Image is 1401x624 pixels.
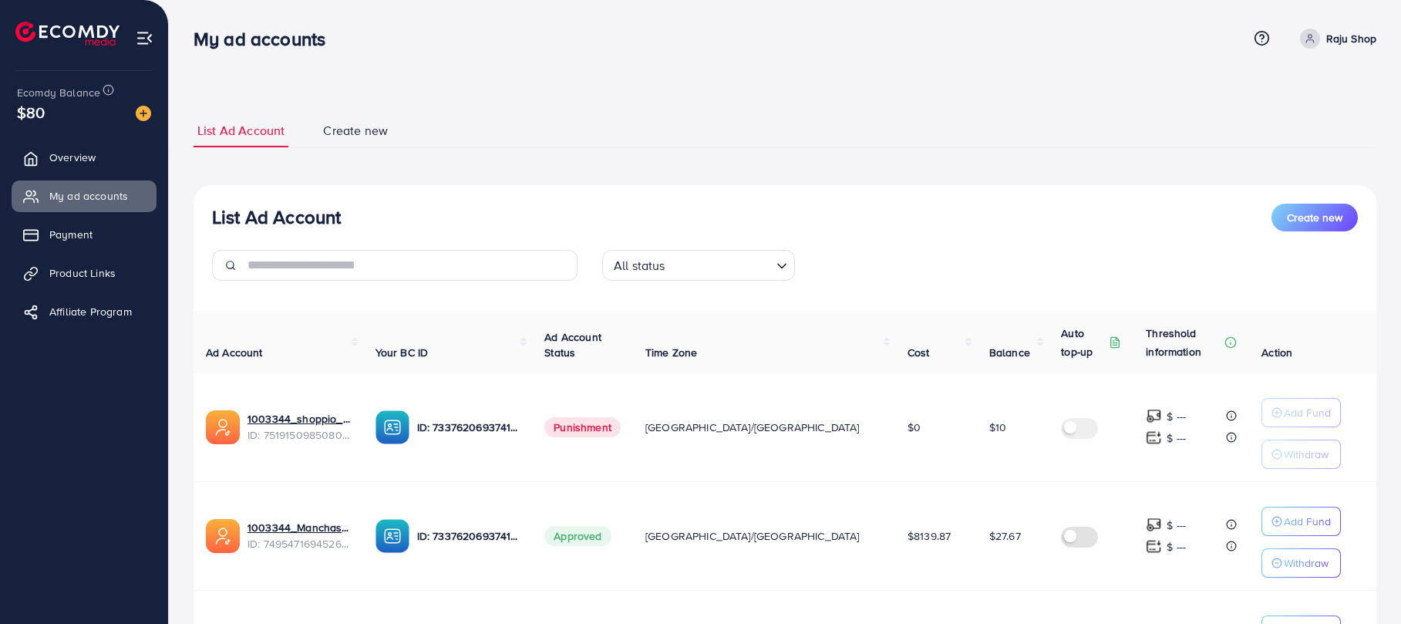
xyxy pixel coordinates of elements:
img: top-up amount [1146,517,1162,533]
span: Approved [544,526,611,546]
button: Add Fund [1261,398,1341,427]
span: List Ad Account [197,122,285,140]
span: Action [1261,345,1292,360]
span: Time Zone [645,345,697,360]
span: [GEOGRAPHIC_DATA]/[GEOGRAPHIC_DATA] [645,420,860,435]
p: Raju Shop [1326,29,1376,48]
img: logo [15,22,120,46]
span: Punishment [544,417,621,437]
p: $ --- [1167,429,1186,447]
iframe: Chat [1335,555,1389,612]
a: My ad accounts [12,180,157,211]
input: Search for option [670,251,770,277]
span: All status [611,255,669,277]
p: Threshold information [1146,324,1221,361]
span: $27.67 [989,528,1021,544]
span: ID: 7519150985080684551 [248,427,351,443]
span: [GEOGRAPHIC_DATA]/[GEOGRAPHIC_DATA] [645,528,860,544]
span: $8139.87 [908,528,951,544]
span: Ecomdy Balance [17,85,100,100]
button: Withdraw [1261,440,1341,469]
img: top-up amount [1146,538,1162,555]
a: Overview [12,142,157,173]
span: My ad accounts [49,188,128,204]
button: Withdraw [1261,548,1341,578]
img: ic-ba-acc.ded83a64.svg [376,410,409,444]
p: Withdraw [1284,554,1329,572]
div: Search for option [602,250,795,281]
p: Auto top-up [1061,324,1106,361]
img: menu [136,29,153,47]
span: Your BC ID [376,345,429,360]
span: Ad Account Status [544,329,601,360]
p: $ --- [1167,516,1186,535]
a: Raju Shop [1294,29,1376,49]
button: Create new [1271,204,1358,231]
img: ic-ba-acc.ded83a64.svg [376,519,409,553]
span: $80 [17,101,45,123]
span: Payment [49,227,93,242]
div: <span class='underline'>1003344_shoppio_1750688962312</span></br>7519150985080684551 [248,411,351,443]
img: top-up amount [1146,430,1162,446]
span: Create new [323,122,388,140]
span: $10 [989,420,1006,435]
p: ID: 7337620693741338625 [417,418,520,437]
p: Withdraw [1284,445,1329,464]
img: top-up amount [1146,408,1162,424]
span: Overview [49,150,96,165]
h3: My ad accounts [194,28,338,50]
img: ic-ads-acc.e4c84228.svg [206,410,240,444]
a: 1003344_Manchaster_1745175503024 [248,520,351,535]
span: ID: 7495471694526988304 [248,536,351,551]
p: $ --- [1167,538,1186,556]
span: Product Links [49,265,116,281]
span: Create new [1287,210,1342,225]
img: ic-ads-acc.e4c84228.svg [206,519,240,553]
a: Affiliate Program [12,296,157,327]
span: Affiliate Program [49,304,132,319]
p: Add Fund [1284,512,1331,531]
span: $0 [908,420,921,435]
span: Cost [908,345,930,360]
a: Product Links [12,258,157,288]
button: Add Fund [1261,507,1341,536]
p: $ --- [1167,407,1186,426]
p: ID: 7337620693741338625 [417,527,520,545]
span: Ad Account [206,345,263,360]
p: Add Fund [1284,403,1331,422]
div: <span class='underline'>1003344_Manchaster_1745175503024</span></br>7495471694526988304 [248,520,351,551]
h3: List Ad Account [212,206,341,228]
span: Balance [989,345,1030,360]
a: Payment [12,219,157,250]
a: 1003344_shoppio_1750688962312 [248,411,351,427]
img: image [136,106,151,121]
